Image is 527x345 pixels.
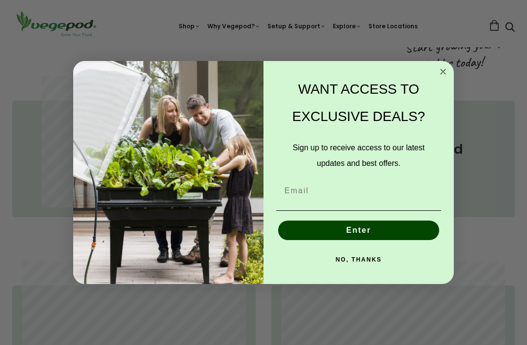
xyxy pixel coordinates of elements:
button: Enter [278,221,439,240]
span: WANT ACCESS TO EXCLUSIVE DEALS? [292,81,425,124]
span: Sign up to receive access to our latest updates and best offers. [293,143,425,167]
img: underline [276,210,441,211]
button: NO, THANKS [276,250,441,269]
button: Close dialog [437,66,449,78]
img: e9d03583-1bb1-490f-ad29-36751b3212ff.jpeg [73,61,263,284]
input: Email [276,181,441,201]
